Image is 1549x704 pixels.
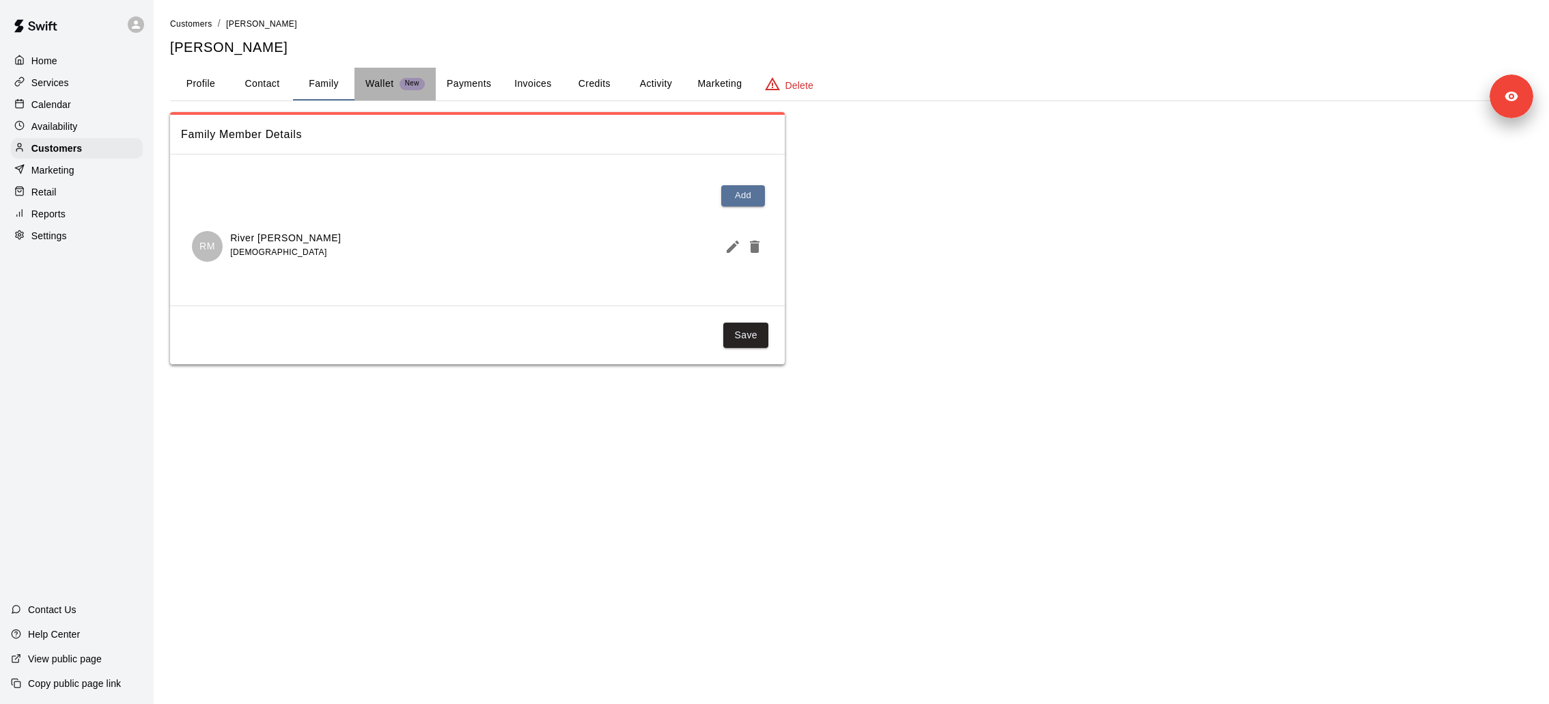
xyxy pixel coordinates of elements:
[170,19,212,29] span: Customers
[11,226,143,246] a: Settings
[170,68,232,100] button: Profile
[218,16,221,31] li: /
[11,116,143,137] a: Availability
[192,231,223,262] div: River Moll
[11,160,143,180] a: Marketing
[11,182,143,202] a: Retail
[11,138,143,159] a: Customers
[502,68,563,100] button: Invoices
[28,677,121,690] p: Copy public page link
[28,627,80,641] p: Help Center
[31,207,66,221] p: Reports
[436,68,502,100] button: Payments
[11,51,143,71] a: Home
[365,77,394,91] p: Wallet
[232,68,293,100] button: Contact
[28,652,102,666] p: View public page
[11,94,143,115] a: Calendar
[31,163,74,177] p: Marketing
[400,79,425,88] span: New
[181,126,774,144] span: Family Member Details
[31,54,57,68] p: Home
[31,76,69,90] p: Services
[11,204,143,224] a: Reports
[230,247,326,257] span: [DEMOGRAPHIC_DATA]
[719,233,741,260] button: Edit Member
[199,239,215,254] p: RM
[721,185,765,206] button: Add
[31,98,71,111] p: Calendar
[170,18,212,29] a: Customers
[170,38,1533,57] h5: [PERSON_NAME]
[11,72,143,93] a: Services
[230,231,341,245] p: River [PERSON_NAME]
[31,229,67,243] p: Settings
[293,68,354,100] button: Family
[170,68,1533,100] div: basic tabs example
[625,68,686,100] button: Activity
[31,120,78,133] p: Availability
[170,16,1533,31] nav: breadcrumb
[31,185,57,199] p: Retail
[28,603,76,617] p: Contact Us
[226,19,297,29] span: [PERSON_NAME]
[723,323,768,348] button: Save
[741,233,763,260] button: Delete
[563,68,625,100] button: Credits
[31,141,82,155] p: Customers
[785,79,813,92] p: Delete
[686,68,753,100] button: Marketing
